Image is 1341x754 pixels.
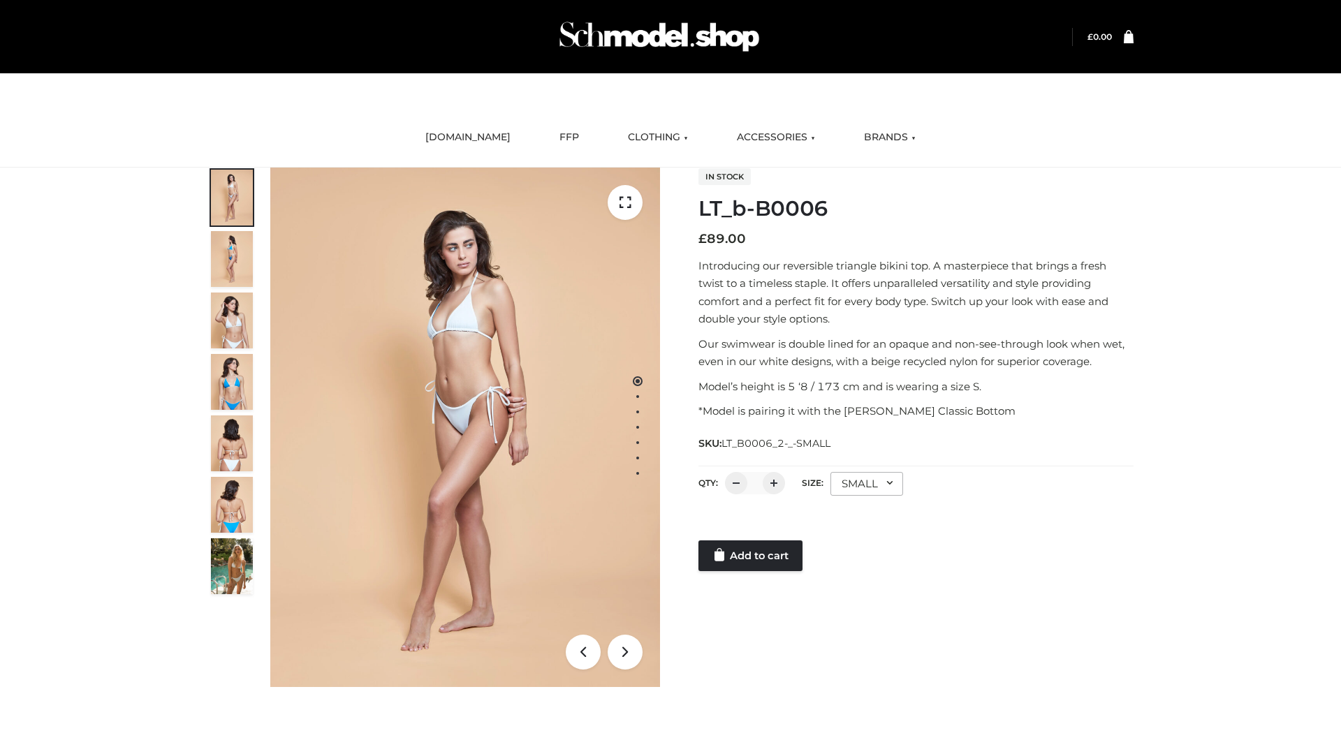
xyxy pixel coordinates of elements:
[211,231,253,287] img: ArielClassicBikiniTop_CloudNine_AzureSky_OW114ECO_2-scaled.jpg
[211,477,253,533] img: ArielClassicBikiniTop_CloudNine_AzureSky_OW114ECO_8-scaled.jpg
[698,402,1134,420] p: *Model is pairing it with the [PERSON_NAME] Classic Bottom
[698,478,718,488] label: QTY:
[698,168,751,185] span: In stock
[270,168,660,687] img: ArielClassicBikiniTop_CloudNine_AzureSky_OW114ECO_1
[1087,31,1112,42] bdi: 0.00
[415,122,521,153] a: [DOMAIN_NAME]
[555,9,764,64] img: Schmodel Admin 964
[211,415,253,471] img: ArielClassicBikiniTop_CloudNine_AzureSky_OW114ECO_7-scaled.jpg
[211,538,253,594] img: Arieltop_CloudNine_AzureSky2.jpg
[617,122,698,153] a: CLOTHING
[853,122,926,153] a: BRANDS
[721,437,830,450] span: LT_B0006_2-_-SMALL
[698,196,1134,221] h1: LT_b-B0006
[211,354,253,410] img: ArielClassicBikiniTop_CloudNine_AzureSky_OW114ECO_4-scaled.jpg
[1087,31,1112,42] a: £0.00
[698,257,1134,328] p: Introducing our reversible triangle bikini top. A masterpiece that brings a fresh twist to a time...
[726,122,826,153] a: ACCESSORIES
[211,293,253,348] img: ArielClassicBikiniTop_CloudNine_AzureSky_OW114ECO_3-scaled.jpg
[698,231,707,246] span: £
[211,170,253,226] img: ArielClassicBikiniTop_CloudNine_AzureSky_OW114ECO_1-scaled.jpg
[830,472,903,496] div: SMALL
[698,335,1134,371] p: Our swimwear is double lined for an opaque and non-see-through look when wet, even in our white d...
[698,378,1134,396] p: Model’s height is 5 ‘8 / 173 cm and is wearing a size S.
[698,231,746,246] bdi: 89.00
[549,122,589,153] a: FFP
[698,435,832,452] span: SKU:
[698,540,803,571] a: Add to cart
[802,478,823,488] label: Size:
[1087,31,1093,42] span: £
